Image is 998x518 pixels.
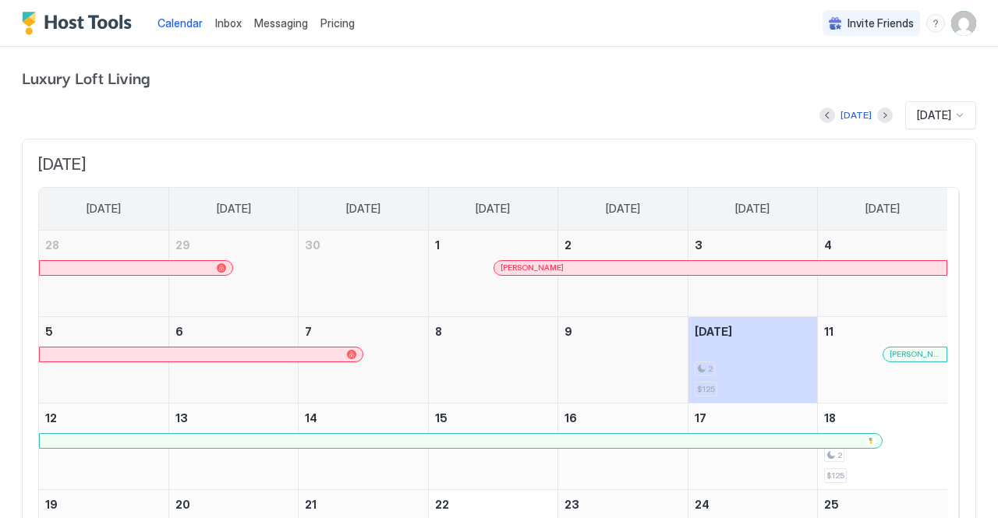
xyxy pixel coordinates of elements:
span: [DATE] [476,202,510,216]
a: October 11, 2025 [818,317,947,346]
td: October 7, 2025 [299,316,428,403]
td: September 29, 2025 [168,231,298,317]
span: 6 [175,325,183,338]
td: October 6, 2025 [168,316,298,403]
span: 23 [564,498,579,511]
a: October 4, 2025 [818,231,947,259]
td: September 28, 2025 [39,231,168,317]
div: menu [926,14,945,33]
a: Tuesday [331,188,396,230]
a: Wednesday [460,188,526,230]
div: [PERSON_NAME] [501,263,940,273]
span: 4 [824,238,832,252]
span: [PERSON_NAME] [890,349,940,359]
a: October 12, 2025 [39,403,168,432]
span: [DATE] [606,202,640,216]
span: [DATE] [217,202,251,216]
td: October 14, 2025 [299,403,428,489]
span: 2 [837,450,842,460]
td: October 11, 2025 [818,316,947,403]
span: [DATE] [38,155,960,174]
a: October 6, 2025 [169,317,298,346]
span: Inbox [215,16,242,30]
span: 30 [305,238,320,252]
a: October 9, 2025 [558,317,687,346]
td: September 30, 2025 [299,231,428,317]
a: September 30, 2025 [299,231,427,259]
td: October 3, 2025 [688,231,817,317]
span: 22 [435,498,449,511]
span: [PERSON_NAME] [501,263,564,273]
span: 25 [824,498,839,511]
button: Previous month [819,107,835,123]
a: October 16, 2025 [558,403,687,432]
span: Pricing [320,16,355,30]
span: 9 [564,325,572,338]
td: October 15, 2025 [428,403,557,489]
a: October 8, 2025 [429,317,557,346]
span: 15 [435,411,448,425]
span: 5 [45,325,53,338]
a: October 2, 2025 [558,231,687,259]
button: [DATE] [838,106,874,125]
a: September 29, 2025 [169,231,298,259]
a: Inbox [215,15,242,31]
span: [DATE] [87,202,121,216]
span: 24 [695,498,710,511]
span: 7 [305,325,312,338]
a: October 18, 2025 [818,403,947,432]
td: October 2, 2025 [558,231,688,317]
td: October 17, 2025 [688,403,817,489]
td: October 18, 2025 [818,403,947,489]
span: 14 [305,411,317,425]
span: Messaging [254,16,308,30]
span: 19 [45,498,58,511]
td: October 4, 2025 [818,231,947,317]
span: [DATE] [917,108,951,122]
a: Monday [201,188,267,230]
span: [DATE] [695,325,732,338]
span: 28 [45,238,59,252]
td: October 13, 2025 [168,403,298,489]
td: October 8, 2025 [428,316,557,403]
a: Thursday [590,188,656,230]
span: $125 [826,470,844,481]
td: October 16, 2025 [558,403,688,489]
a: October 1, 2025 [429,231,557,259]
button: Next month [877,107,893,123]
a: October 14, 2025 [299,403,427,432]
a: Sunday [71,188,136,230]
span: [DATE] [735,202,770,216]
span: 1 [435,238,440,252]
td: October 10, 2025 [688,316,817,403]
span: 17 [695,411,706,425]
span: Invite Friends [848,16,914,30]
td: October 5, 2025 [39,316,168,403]
span: 2 [564,238,572,252]
span: 20 [175,498,190,511]
td: October 9, 2025 [558,316,688,403]
a: Host Tools Logo [22,12,139,35]
a: October 10, 2025 [688,317,817,346]
a: October 7, 2025 [299,317,427,346]
span: 16 [564,411,577,425]
span: 11 [824,325,833,338]
span: [DATE] [865,202,900,216]
span: Luxury Loft Living [22,65,976,89]
span: 12 [45,411,57,425]
a: Friday [720,188,785,230]
span: Calendar [157,16,203,30]
div: User profile [951,11,976,36]
a: October 15, 2025 [429,403,557,432]
a: October 13, 2025 [169,403,298,432]
a: Calendar [157,15,203,31]
div: [DATE] [841,108,872,122]
td: October 1, 2025 [428,231,557,317]
span: 29 [175,238,190,252]
span: 18 [824,411,836,425]
span: 3 [695,238,702,252]
span: 2 [708,364,713,374]
a: Messaging [254,15,308,31]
